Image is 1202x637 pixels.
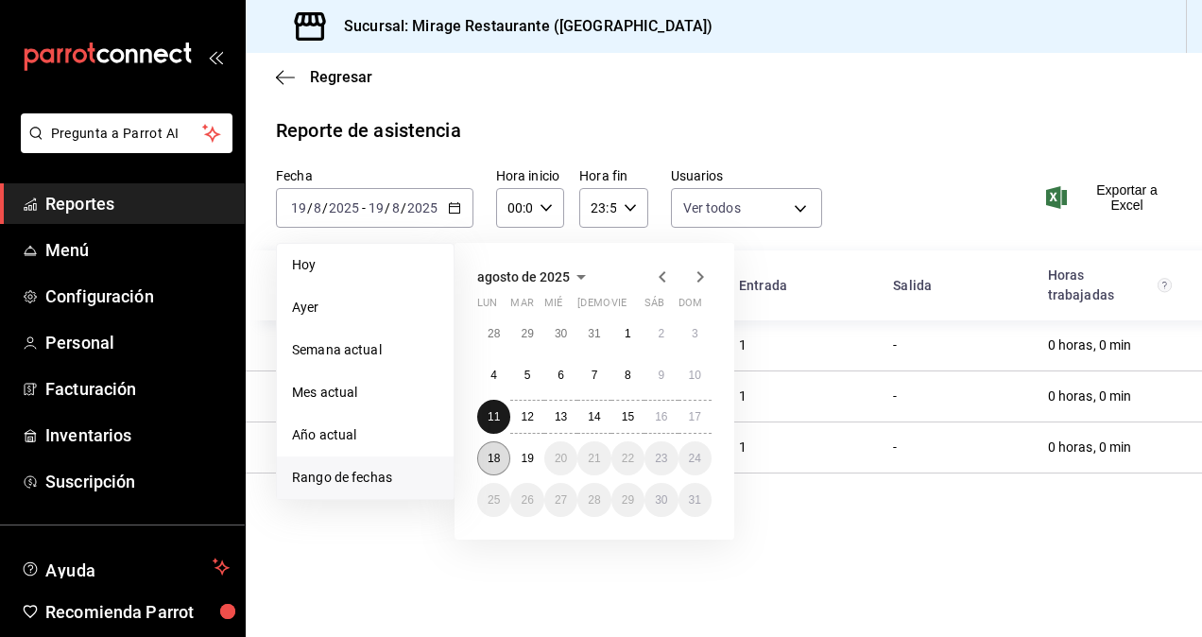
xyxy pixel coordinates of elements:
[329,15,713,38] h3: Sucursal: Mirage Restaurante ([GEOGRAPHIC_DATA])
[544,317,577,351] button: 30 de julio de 2025
[692,327,698,340] abbr: 3 de agosto de 2025
[510,400,543,434] button: 12 de agosto de 2025
[292,468,438,488] span: Rango de fechas
[45,191,230,216] span: Reportes
[45,422,230,448] span: Inventarios
[555,452,567,465] abbr: 20 de agosto de 2025
[644,483,678,517] button: 30 de agosto de 2025
[385,200,390,215] span: /
[678,400,712,434] button: 17 de agosto de 2025
[588,493,600,507] abbr: 28 de agosto de 2025
[671,169,823,182] label: Usuarios
[878,379,912,414] div: Cell
[622,410,634,423] abbr: 15 de agosto de 2025
[261,430,415,465] div: Cell
[477,317,510,351] button: 28 de julio de 2025
[391,200,401,215] input: --
[524,369,531,382] abbr: 5 de agosto de 2025
[322,200,328,215] span: /
[1033,258,1187,313] div: HeadCell
[683,198,741,217] span: Ver todos
[644,441,678,475] button: 23 de agosto de 2025
[555,410,567,423] abbr: 13 de agosto de 2025
[579,169,647,182] label: Hora fin
[521,410,533,423] abbr: 12 de agosto de 2025
[658,369,664,382] abbr: 9 de agosto de 2025
[261,268,570,303] div: HeadCell
[678,358,712,392] button: 10 de agosto de 2025
[208,49,223,64] button: open_drawer_menu
[45,469,230,494] span: Suscripción
[488,452,500,465] abbr: 18 de agosto de 2025
[577,483,610,517] button: 28 de agosto de 2025
[655,410,667,423] abbr: 16 de agosto de 2025
[592,369,598,382] abbr: 7 de agosto de 2025
[611,317,644,351] button: 1 de agosto de 2025
[276,169,473,182] label: Fecha
[13,137,232,157] a: Pregunta a Parrot AI
[689,493,701,507] abbr: 31 de agosto de 2025
[246,371,1202,422] div: Row
[292,255,438,275] span: Hoy
[510,317,543,351] button: 29 de julio de 2025
[477,269,570,284] span: agosto de 2025
[678,483,712,517] button: 31 de agosto de 2025
[246,250,1202,473] div: Container
[406,200,438,215] input: ----
[878,430,912,465] div: Cell
[577,441,610,475] button: 21 de agosto de 2025
[878,328,912,363] div: Cell
[290,200,307,215] input: --
[1158,278,1172,293] svg: El total de horas trabajadas por usuario es el resultado de la suma redondeada del registro de ho...
[611,297,627,317] abbr: viernes
[292,340,438,360] span: Semana actual
[261,328,380,363] div: Cell
[658,327,664,340] abbr: 2 de agosto de 2025
[1050,182,1172,213] button: Exportar a Excel
[310,68,372,86] span: Regresar
[1033,430,1147,465] div: Cell
[544,297,562,317] abbr: miércoles
[611,400,644,434] button: 15 de agosto de 2025
[625,369,631,382] abbr: 8 de agosto de 2025
[689,410,701,423] abbr: 17 de agosto de 2025
[276,116,461,145] div: Reporte de asistencia
[477,441,510,475] button: 18 de agosto de 2025
[496,169,564,182] label: Hora inicio
[544,441,577,475] button: 20 de agosto de 2025
[644,317,678,351] button: 2 de agosto de 2025
[21,113,232,153] button: Pregunta a Parrot AI
[45,237,230,263] span: Menú
[878,268,1032,303] div: HeadCell
[292,298,438,318] span: Ayer
[588,327,600,340] abbr: 31 de julio de 2025
[45,330,230,355] span: Personal
[588,452,600,465] abbr: 21 de agosto de 2025
[45,284,230,309] span: Configuración
[45,599,230,625] span: Recomienda Parrot
[261,379,415,414] div: Cell
[368,200,385,215] input: --
[558,369,564,382] abbr: 6 de agosto de 2025
[510,483,543,517] button: 26 de agosto de 2025
[510,358,543,392] button: 5 de agosto de 2025
[622,452,634,465] abbr: 22 de agosto de 2025
[313,200,322,215] input: --
[655,452,667,465] abbr: 23 de agosto de 2025
[328,200,360,215] input: ----
[1033,328,1147,363] div: Cell
[276,68,372,86] button: Regresar
[521,493,533,507] abbr: 26 de agosto de 2025
[510,441,543,475] button: 19 de agosto de 2025
[292,425,438,445] span: Año actual
[555,327,567,340] abbr: 30 de julio de 2025
[488,493,500,507] abbr: 25 de agosto de 2025
[689,369,701,382] abbr: 10 de agosto de 2025
[577,317,610,351] button: 31 de julio de 2025
[544,400,577,434] button: 13 de agosto de 2025
[588,410,600,423] abbr: 14 de agosto de 2025
[488,410,500,423] abbr: 11 de agosto de 2025
[362,200,366,215] span: -
[477,400,510,434] button: 11 de agosto de 2025
[678,441,712,475] button: 24 de agosto de 2025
